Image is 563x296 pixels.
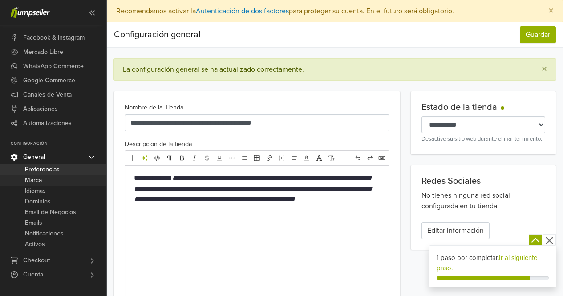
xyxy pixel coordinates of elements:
[276,152,288,164] a: Incrustar
[23,59,84,73] span: WhatsApp Commerce
[25,196,51,207] span: Dominios
[226,152,238,164] a: Más formato
[376,152,388,164] a: Atajos
[23,150,45,164] span: General
[437,254,537,272] a: Ir al siguiente paso.
[125,139,192,149] label: Descripción de la tienda
[164,152,175,164] a: Formato
[23,253,50,268] span: Checkout
[11,141,106,146] p: Configuración
[326,152,337,164] a: Tamaño de fuente
[421,222,490,239] a: Editar información
[23,268,43,282] span: Cuenta
[301,152,312,164] a: Color del texto
[126,165,138,176] a: Subir imágenes
[139,152,150,164] a: Herramientas de IA
[25,218,42,228] span: Emails
[201,152,213,164] a: Eliminado
[23,73,75,88] span: Google Commerce
[126,152,138,164] a: Añadir
[239,152,250,164] a: Lista
[189,152,200,164] a: Cursiva
[151,152,163,164] a: HTML
[25,207,76,218] span: Email de Negocios
[520,26,556,43] button: Guardar
[437,253,549,273] div: 1 paso por completar.
[415,190,552,211] div: No tienes ninguna red social configurada en tu tienda.
[139,165,150,176] a: Subir archivos
[23,31,85,45] span: Facebook & Instagram
[214,152,225,164] a: Subrayado
[364,152,376,164] a: Rehacer
[114,26,201,44] div: Configuración general
[313,152,325,164] a: Fuente
[288,152,300,164] a: Alineación
[421,135,542,142] small: Desactive su sitio web durante el mantenimiento.
[176,152,188,164] a: Negrita
[263,152,275,164] a: Enlace
[23,45,63,59] span: Mercado Libre
[421,102,545,113] div: Estado de la tienda
[25,175,42,186] span: Marca
[123,65,304,74] div: La configuración general se ha actualizado correctamente.
[25,239,45,250] span: Activos
[539,0,563,22] button: Close
[25,186,46,196] span: Idiomas
[23,88,72,102] span: Canales de Venta
[196,7,289,16] a: Autenticación de dos factores
[251,152,263,164] a: Tabla
[23,102,58,116] span: Aplicaciones
[25,228,64,239] span: Notificaciones
[352,152,364,164] a: Deshacer
[125,103,184,113] label: Nombre de la Tienda
[25,164,60,175] span: Preferencias
[542,63,547,76] span: ×
[548,4,554,17] span: ×
[421,176,545,187] div: Redes Sociales
[23,116,72,130] span: Automatizaciones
